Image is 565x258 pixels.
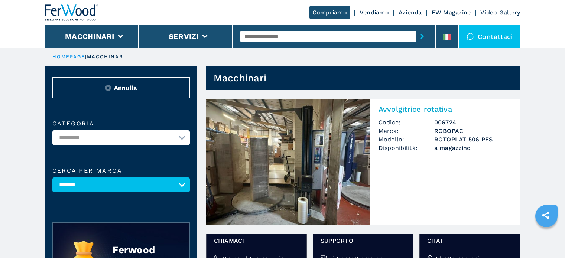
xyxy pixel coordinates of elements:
span: | [85,54,87,59]
img: Avvolgitrice rotativa ROBOPAC ROTOPLAT 506 PFS [206,99,370,225]
img: Contattaci [467,33,474,40]
button: Servizi [169,32,199,41]
span: Chiamaci [214,236,299,245]
a: Azienda [399,9,422,16]
span: chat [427,236,512,245]
img: Reset [105,85,111,91]
label: Cerca per marca [52,168,190,174]
span: Supporto [321,236,406,245]
a: FW Magazine [432,9,471,16]
a: sharethis [536,206,555,225]
span: Codice: [379,118,434,127]
a: Video Gallery [480,9,520,16]
span: Annulla [114,84,137,92]
a: Compriamo [309,6,350,19]
button: ResetAnnulla [52,77,190,98]
h1: Macchinari [214,72,267,84]
span: Disponibilità: [379,144,434,152]
h3: ROBOPAC [434,127,512,135]
img: Ferwood [45,4,98,21]
span: a magazzino [434,144,512,152]
button: submit-button [416,28,428,45]
h3: 006724 [434,118,512,127]
a: Avvolgitrice rotativa ROBOPAC ROTOPLAT 506 PFSAvvolgitrice rotativaCodice:006724Marca:ROBOPACMode... [206,99,520,225]
div: Contattaci [459,25,520,48]
h2: Avvolgitrice rotativa [379,105,512,114]
a: Vendiamo [360,9,389,16]
span: Marca: [379,127,434,135]
button: Macchinari [65,32,114,41]
p: macchinari [87,53,126,60]
h3: ROTOPLAT 506 PFS [434,135,512,144]
label: Categoria [52,121,190,127]
a: HOMEPAGE [52,54,85,59]
span: Modello: [379,135,434,144]
iframe: Chat [533,225,559,252]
